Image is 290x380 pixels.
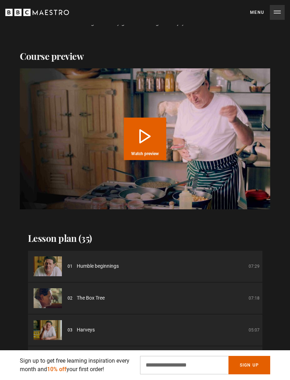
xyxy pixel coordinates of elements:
[250,5,285,20] button: Toggle navigation
[249,263,260,270] p: 07:29
[228,356,270,374] button: Sign Up
[249,295,260,301] p: 07:18
[20,50,270,63] h2: Course preview
[68,295,72,301] p: 02
[5,7,69,18] svg: BBC Maestro
[124,118,166,160] button: Play Course overview for Delicious Food Cooked Simply with Marco Pierre White
[68,327,72,333] p: 03
[20,357,132,374] p: Sign up to get free learning inspiration every month and your first order!
[68,263,72,270] p: 01
[249,327,260,333] p: 05:07
[131,152,159,156] span: Watch preview
[77,294,105,302] span: The Box Tree
[28,232,262,245] h2: Lesson plan (35)
[77,262,119,270] span: Humble beginnings
[77,326,95,334] span: Harveys
[47,366,66,373] span: 10% off
[20,68,270,209] video-js: Video Player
